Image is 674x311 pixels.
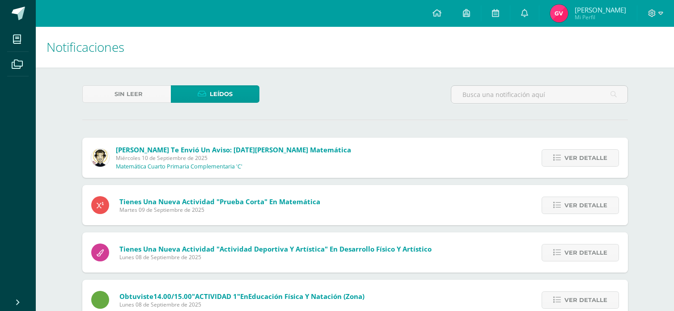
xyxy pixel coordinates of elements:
span: Obtuviste en [119,292,365,301]
span: Sin leer [114,86,143,102]
span: [PERSON_NAME] [575,5,626,14]
input: Busca una notificación aquí [451,86,627,103]
span: Ver detalle [564,150,607,166]
p: Matemática Cuarto Primaria Complementaria 'C' [116,163,242,170]
span: Martes 09 de Septiembre de 2025 [119,206,320,214]
span: Tienes una nueva actividad "Actividad Deportiva y Artística" En Desarrollo Físico y Artístico [119,244,432,253]
a: Sin leer [82,85,171,103]
span: Tienes una nueva actividad "Prueba Corta" En Matemática [119,197,320,206]
span: Miércoles 10 de Septiembre de 2025 [116,154,351,162]
span: "ACTIVIDAD 1" [192,292,240,301]
span: [PERSON_NAME] te envió un aviso: [DATE][PERSON_NAME] Matemática [116,145,351,154]
span: Lunes 08 de Septiembre de 2025 [119,301,365,308]
span: Ver detalle [564,197,607,214]
span: Lunes 08 de Septiembre de 2025 [119,253,432,261]
span: Ver detalle [564,292,607,308]
span: Ver detalle [564,244,607,261]
img: 7dc5dd6dc5eac2a4813ab7ae4b6d8255.png [550,4,568,22]
span: Mi Perfil [575,13,626,21]
span: Notificaciones [47,38,124,55]
img: 4bd1cb2f26ef773666a99eb75019340a.png [91,149,109,167]
span: Leídos [210,86,233,102]
span: 14.00/15.00 [153,292,192,301]
span: Educación Física y Natación (Zona) [248,292,365,301]
a: Leídos [171,85,259,103]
